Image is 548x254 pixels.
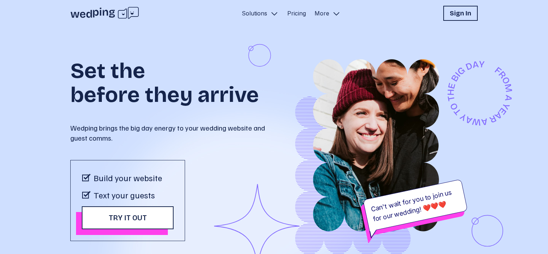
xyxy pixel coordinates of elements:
[82,206,174,229] button: Try it out
[363,179,468,231] div: Can't wait for you to join us for our wedding! ❤️️️❤️️️❤️
[443,6,478,21] button: Sign In
[274,59,478,231] img: couple
[312,6,344,21] button: More
[287,9,306,18] a: Pricing
[94,172,162,183] p: Build your website
[239,6,282,21] button: Solutions
[315,9,329,18] p: More
[94,189,155,201] p: Text your guests
[109,213,147,222] span: Try it out
[242,9,267,18] p: Solutions
[70,123,274,143] p: Wedping brings the big day energy to your wedding website and guest comms.
[70,50,274,105] h1: Set the before they arrive
[450,8,471,18] h1: Sign In
[239,6,344,21] nav: Primary Navigation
